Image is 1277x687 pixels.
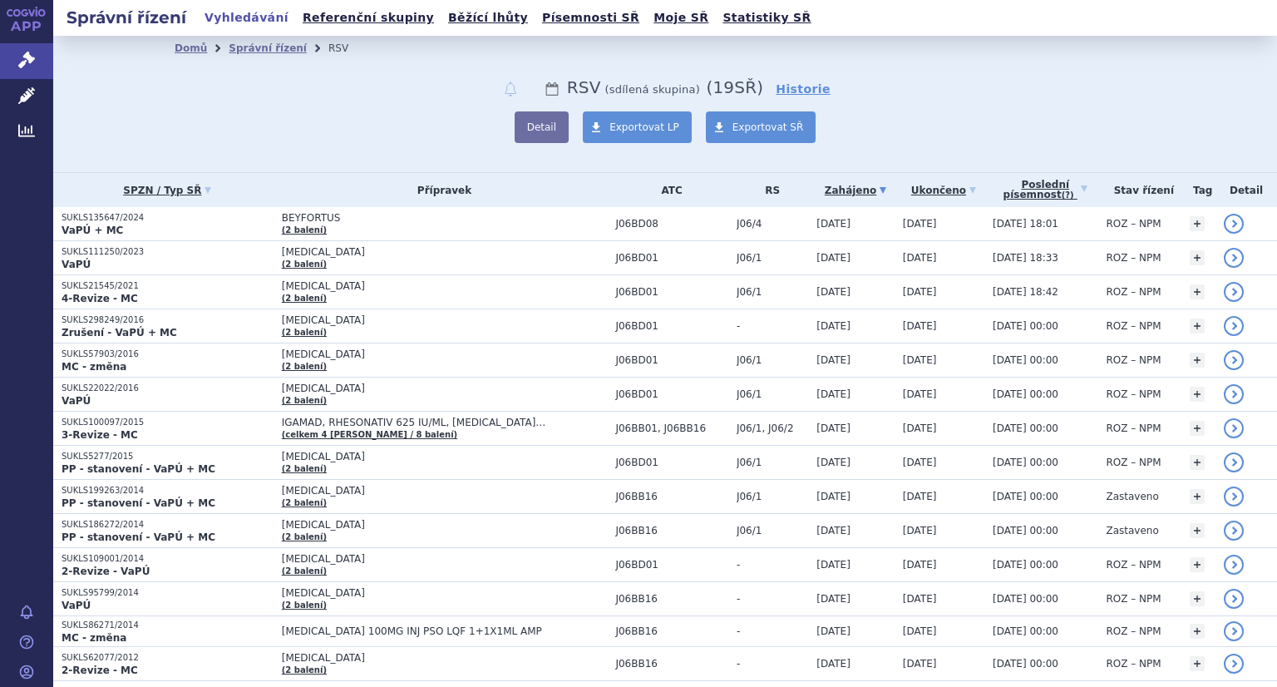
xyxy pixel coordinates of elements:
a: + [1190,353,1205,368]
span: [DATE] [903,320,937,332]
span: ROZ – NPM [1106,457,1161,468]
a: SPZN / Typ SŘ [62,179,274,202]
span: [DATE] [903,354,937,366]
span: [MEDICAL_DATA] [282,485,608,497]
span: [DATE] [903,218,937,230]
span: ROZ – NPM [1106,593,1161,605]
strong: VaPÚ [62,395,91,407]
span: [DATE] 18:01 [993,218,1058,230]
a: (2 balení) [282,566,327,576]
span: [MEDICAL_DATA] [282,451,608,462]
p: SUKLS86271/2014 [62,620,274,631]
a: (2 balení) [282,601,327,610]
span: ( SŘ) [706,77,763,97]
span: [DATE] 00:00 [993,388,1058,400]
a: (2 balení) [282,665,327,675]
span: Zastaveno [1106,491,1158,502]
span: - [737,625,808,637]
a: Statistiky SŘ [717,7,816,29]
p: SUKLS199263/2014 [62,485,274,497]
span: J06BD01 [615,354,728,366]
a: Běžící lhůty [443,7,533,29]
p: SUKLS57903/2016 [62,348,274,360]
span: [DATE] [903,491,937,502]
span: - [737,658,808,670]
span: [DATE] [903,559,937,571]
a: Moje SŘ [648,7,713,29]
th: Stav řízení [1097,173,1181,207]
span: ROZ – NPM [1106,559,1161,571]
span: [DATE] 00:00 [993,320,1058,332]
a: (2 balení) [282,328,327,337]
strong: MC - změna [62,361,126,373]
p: SUKLS186272/2014 [62,519,274,531]
strong: PP - stanovení - VaPÚ + MC [62,531,215,543]
span: J06BB16 [615,625,728,637]
li: RSV [328,36,370,61]
span: J06BD01 [615,252,728,264]
span: RSV [567,77,601,97]
strong: VaPÚ [62,600,91,611]
span: ROZ – NPM [1106,423,1161,434]
strong: 2-Revize - MC [62,665,138,676]
span: ROZ – NPM [1106,658,1161,670]
span: [MEDICAL_DATA] 100MG INJ PSO LQF 1+1X1ML AMP [282,625,608,637]
span: J06BB16 [615,525,728,536]
strong: VaPÚ [62,259,91,270]
p: SUKLS22022/2016 [62,383,274,394]
span: J06/1 [737,525,808,536]
a: Vyhledávání [200,7,293,29]
span: J06/1 [737,286,808,298]
span: [DATE] [903,252,937,264]
span: [MEDICAL_DATA] [282,519,608,531]
a: Písemnosti SŘ [537,7,644,29]
span: [DATE] 18:42 [993,286,1058,298]
span: J06/1 [737,252,808,264]
span: ROZ – NPM [1106,286,1161,298]
a: + [1190,656,1205,671]
span: J06BD01 [615,320,728,332]
h2: Správní řízení [53,6,200,29]
span: Zastaveno [1106,525,1158,536]
span: [MEDICAL_DATA] [282,553,608,565]
span: [DATE] [903,593,937,605]
span: [DATE] 00:00 [993,354,1058,366]
a: detail [1224,654,1244,674]
span: [DATE] 00:00 [993,593,1058,605]
a: + [1190,250,1205,265]
strong: 3-Revize - MC [62,429,138,441]
a: + [1190,489,1205,504]
span: [DATE] [903,286,937,298]
a: detail [1224,418,1244,438]
span: [DATE] [816,423,851,434]
abbr: (?) [1062,190,1074,200]
span: ROZ – NPM [1106,625,1161,637]
p: SUKLS111250/2023 [62,246,274,258]
strong: Zrušení - VaPÚ + MC [62,327,177,339]
span: J06/1 [737,354,808,366]
a: Domů [175,42,207,54]
a: + [1190,387,1205,402]
a: Zahájeno [816,179,895,202]
strong: PP - stanovení - VaPÚ + MC [62,497,215,509]
th: ATC [607,173,728,207]
a: + [1190,319,1205,334]
span: [DATE] [816,559,851,571]
span: [DATE] 00:00 [993,525,1058,536]
p: SUKLS109001/2014 [62,553,274,565]
span: J06/1 [737,491,808,502]
span: J06BB16 [615,658,728,670]
a: Správní řízení [229,42,307,54]
span: - [737,559,808,571]
a: Exportovat SŘ [706,111,816,143]
a: (celkem 4 [PERSON_NAME] / 8 balení) [282,430,457,439]
span: ROZ – NPM [1106,320,1161,332]
span: [DATE] [816,286,851,298]
a: (2 balení) [282,259,327,269]
a: detail [1224,316,1244,336]
p: SUKLS135647/2024 [62,212,274,224]
a: + [1190,421,1205,436]
span: J06BD01 [615,388,728,400]
a: (2 balení) [282,532,327,541]
span: [DATE] 18:33 [993,252,1058,264]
